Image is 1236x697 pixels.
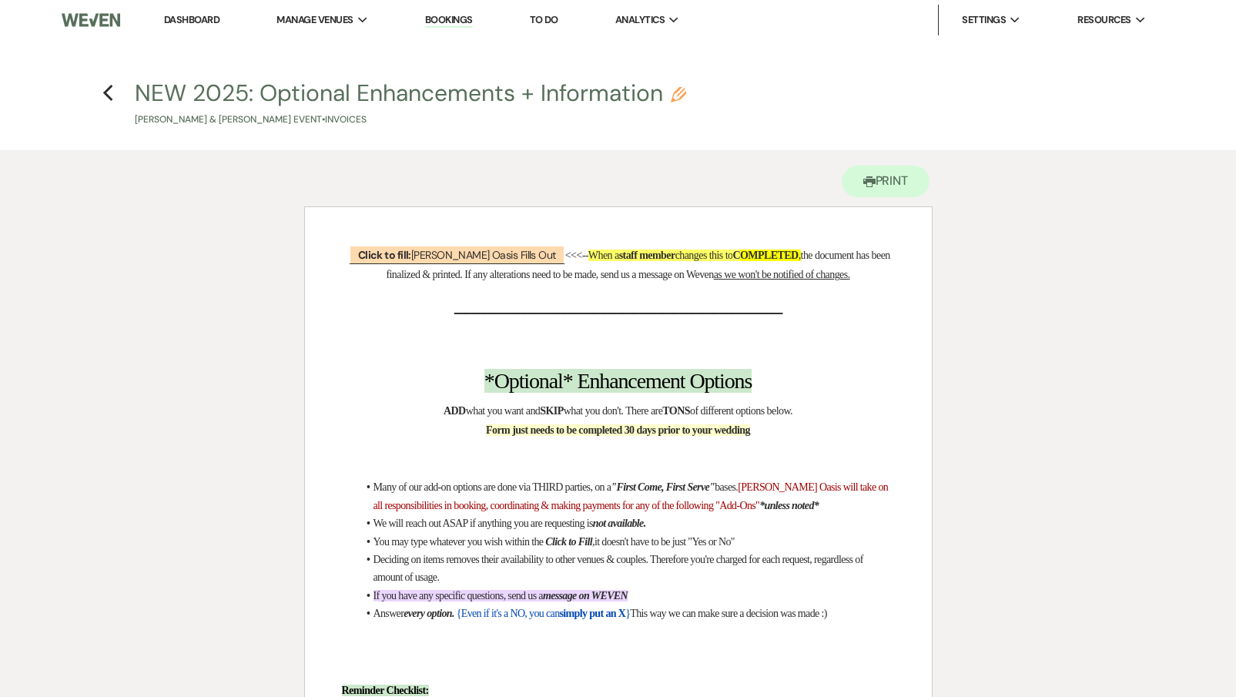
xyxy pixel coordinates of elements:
[564,405,663,417] span: what you don't. There are
[454,292,782,316] strong: _________________________________
[135,82,686,127] button: NEW 2025: Optional Enhancements + Information[PERSON_NAME] & [PERSON_NAME] Event•Invoices
[486,424,750,436] strong: Form just needs to be completed 30 days prior to your wedding
[690,405,792,417] span: of different options below.
[619,250,675,261] strong: staff member
[714,269,850,280] u: as we won't be notified of changes.
[373,608,404,619] span: Answer
[842,166,930,197] button: Print
[457,608,560,619] span: {Even if it's a NO, you can
[373,554,866,583] span: Deciding on items removes their availability to other venues & couples. Therefore you're charged ...
[373,518,593,529] span: We will reach out ASAP if anything you are requesting is
[740,250,799,261] strong: OMPLETED
[135,112,686,127] p: [PERSON_NAME] & [PERSON_NAME] Event • Invoices
[759,500,819,511] em: *unless noted*
[715,481,738,493] span: bases.
[404,608,454,619] em: every option.
[1077,12,1130,28] span: Resources
[349,245,565,264] span: [PERSON_NAME] Oasis Fills Out
[425,13,473,28] a: Bookings
[373,481,611,493] span: Many of our add-on options are done via THIRD parties, on a
[530,13,558,26] a: To Do
[593,518,646,529] em: not available.
[595,536,735,548] span: it doesn't have to be just "Yes or No"
[675,250,733,261] span: changes this to
[444,405,466,417] strong: ADD
[466,405,541,417] span: what you want and
[164,13,219,26] a: Dashboard
[543,590,628,601] em: message on WEVEN
[373,481,891,511] span: [PERSON_NAME] Oasis will take on all responsibilities in booking, coordinating & making payments ...
[358,248,411,262] b: Click to fill:
[588,250,619,261] span: When a
[630,608,826,619] span: This way we can make sure a decision was made :)
[484,369,685,393] span: *Optional* Enhancement
[545,536,592,548] em: Click to Fill
[276,12,353,28] span: Manage Venues
[611,481,715,493] em: "First Come, First Serve"
[662,405,690,417] strong: TONS
[565,250,588,261] span: <<<--
[373,536,544,548] span: You may type whatever you wish within the
[560,608,626,619] strong: simply put an X
[373,590,543,601] span: If you have any specific questions, send us a
[615,12,665,28] span: Analytics
[962,12,1006,28] span: Settings
[592,536,595,548] em: ,
[732,250,740,261] strong: C
[62,4,120,36] img: Weven Logo
[342,685,429,696] strong: Reminder Checklist:
[799,250,801,261] span: ,
[689,369,752,393] span: Options
[625,608,630,619] span: }
[540,405,563,417] strong: SKIP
